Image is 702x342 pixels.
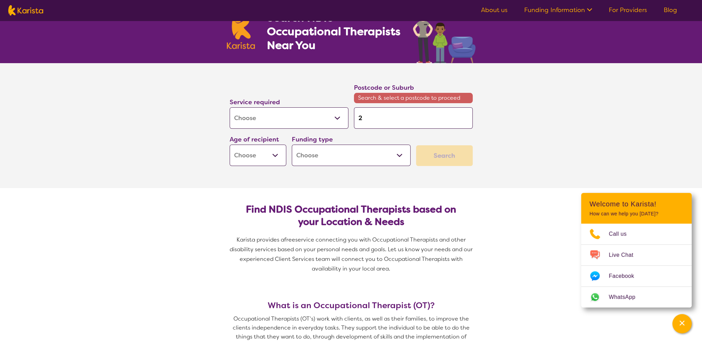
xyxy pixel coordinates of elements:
span: Search & select a postcode to proceed [354,93,473,103]
button: Channel Menu [672,314,692,333]
span: Call us [609,229,635,239]
label: Age of recipient [230,135,279,144]
div: Channel Menu [581,193,692,307]
h2: Welcome to Karista! [589,200,683,208]
span: Live Chat [609,250,642,260]
a: Blog [664,6,677,14]
img: Karista logo [8,5,43,16]
label: Postcode or Suburb [354,84,414,92]
span: WhatsApp [609,292,644,302]
label: Service required [230,98,280,106]
a: Funding Information [524,6,592,14]
a: Web link opens in a new tab. [581,287,692,307]
span: free [284,236,295,243]
input: Type [354,107,473,129]
h1: Search NDIS Occupational Therapists Near You [267,11,401,52]
h3: What is an Occupational Therapist (OT)? [227,301,475,310]
h2: Find NDIS Occupational Therapists based on your Location & Needs [235,203,467,228]
label: Funding type [292,135,333,144]
a: For Providers [609,6,647,14]
ul: Choose channel [581,224,692,307]
img: occupational-therapy [413,3,475,63]
p: How can we help you [DATE]? [589,211,683,217]
span: Facebook [609,271,642,281]
span: Karista provides a [237,236,284,243]
a: About us [481,6,508,14]
span: service connecting you with Occupational Therapists and other disability services based on your p... [230,236,474,272]
img: Karista logo [227,12,255,49]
